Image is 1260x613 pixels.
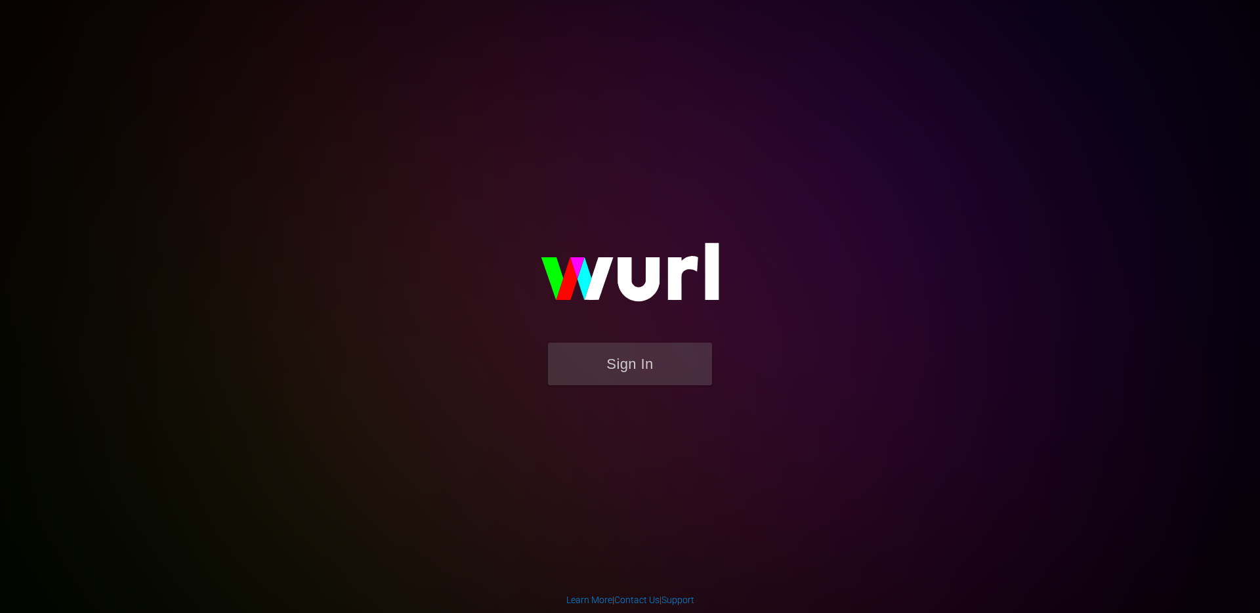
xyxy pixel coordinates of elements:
a: Learn More [566,595,612,605]
a: Support [661,595,694,605]
img: wurl-logo-on-black-223613ac3d8ba8fe6dc639794a292ebdb59501304c7dfd60c99c58986ef67473.svg [499,215,761,342]
a: Contact Us [614,595,660,605]
button: Sign In [548,343,712,385]
div: | | [566,593,694,606]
